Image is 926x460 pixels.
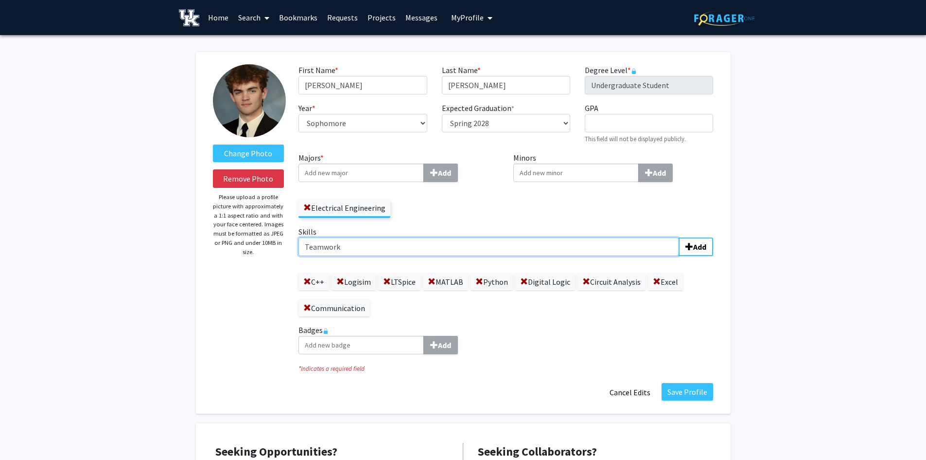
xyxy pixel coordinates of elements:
[577,274,646,290] label: Circuit Analysis
[438,340,451,350] b: Add
[298,274,329,290] label: C++
[423,274,468,290] label: MATLAB
[215,444,337,459] span: Seeking Opportunities?
[322,0,363,35] a: Requests
[298,64,338,76] label: First Name
[7,416,41,453] iframe: Chat
[298,336,424,354] input: BadgesAdd
[274,0,322,35] a: Bookmarks
[662,383,713,401] button: Save Profile
[233,0,274,35] a: Search
[648,274,683,290] label: Excel
[603,383,657,402] button: Cancel Edits
[513,164,639,182] input: MinorsAdd
[442,64,481,76] label: Last Name
[694,11,755,26] img: ForagerOne Logo
[378,274,420,290] label: LTSpice
[298,226,713,256] label: Skills
[298,152,499,182] label: Majors
[653,168,666,178] b: Add
[213,169,284,188] button: Remove Photo
[298,102,315,114] label: Year
[679,238,713,256] button: Skills
[213,64,286,137] img: Profile Picture
[298,300,370,316] label: Communication
[631,68,637,74] svg: This information is provided and automatically updated by the University of Kentucky and is not e...
[298,324,713,354] label: Badges
[471,274,513,290] label: Python
[213,193,284,257] p: Please upload a profile picture with approximately a 1:1 aspect ratio and with your face centered...
[478,444,597,459] span: Seeking Collaborators?
[203,0,233,35] a: Home
[585,64,637,76] label: Degree Level
[401,0,442,35] a: Messages
[298,200,390,216] label: Electrical Engineering
[638,164,673,182] button: Minors
[298,364,713,373] i: Indicates a required field
[363,0,401,35] a: Projects
[298,238,679,256] input: SkillsAdd
[442,102,514,114] label: Expected Graduation
[693,242,706,252] b: Add
[438,168,451,178] b: Add
[585,102,598,114] label: GPA
[423,336,458,354] button: Badges
[513,152,714,182] label: Minors
[423,164,458,182] button: Majors*
[585,135,686,143] small: This field will not be displayed publicly.
[213,145,284,162] label: ChangeProfile Picture
[515,274,575,290] label: Digital Logic
[451,13,484,22] span: My Profile
[179,9,200,26] img: University of Kentucky Logo
[332,274,376,290] label: Logisim
[298,164,424,182] input: Majors*Add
